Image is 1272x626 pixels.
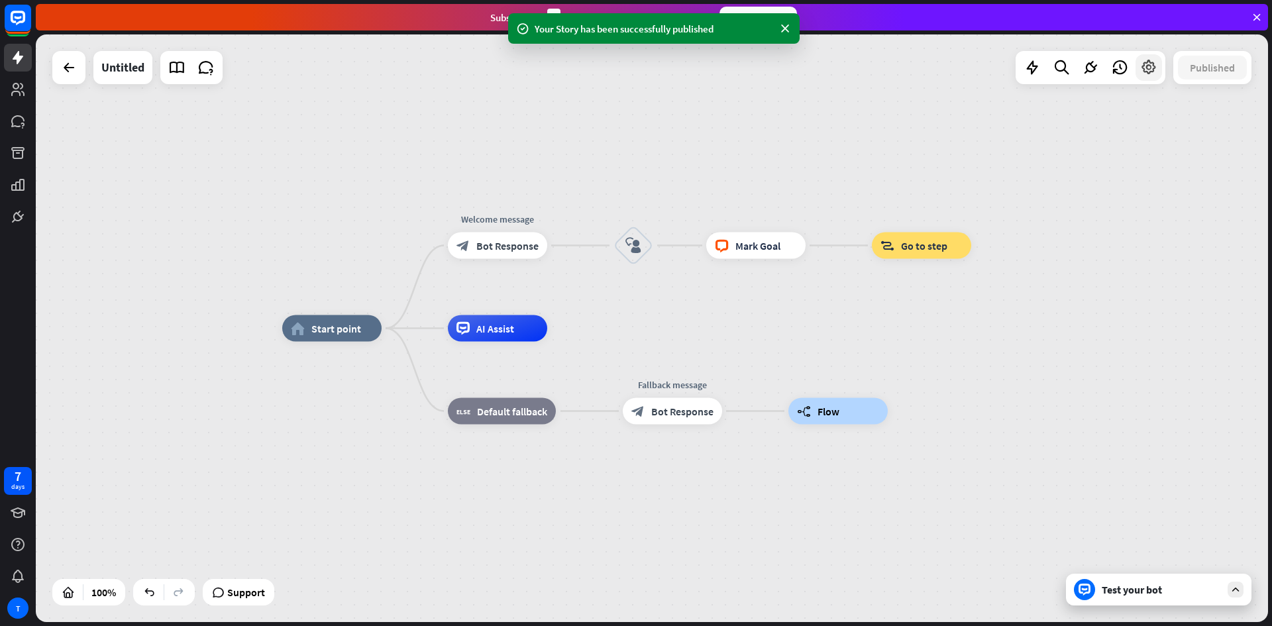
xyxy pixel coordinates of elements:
[87,582,120,603] div: 100%
[456,405,470,418] i: block_fallback
[1102,583,1221,596] div: Test your bot
[901,239,947,252] span: Go to step
[880,239,894,252] i: block_goto
[490,9,709,26] div: Subscribe in days to get your first month for $1
[818,405,839,418] span: Flow
[651,405,714,418] span: Bot Response
[11,5,50,45] button: Open LiveChat chat widget
[719,7,797,28] div: Subscribe now
[797,405,811,418] i: builder_tree
[456,239,470,252] i: block_bot_response
[11,482,25,492] div: days
[15,470,21,482] div: 7
[715,239,729,252] i: block_livechat
[476,239,539,252] span: Bot Response
[101,51,144,84] div: Untitled
[7,598,28,619] div: T
[547,9,560,26] div: 3
[4,467,32,495] a: 7 days
[735,239,780,252] span: Mark Goal
[1178,56,1247,79] button: Published
[625,238,641,254] i: block_user_input
[227,582,265,603] span: Support
[613,378,732,391] div: Fallback message
[438,213,557,226] div: Welcome message
[477,405,547,418] span: Default fallback
[535,22,773,36] div: Your Story has been successfully published
[631,405,645,418] i: block_bot_response
[311,322,361,335] span: Start point
[476,322,514,335] span: AI Assist
[291,322,305,335] i: home_2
